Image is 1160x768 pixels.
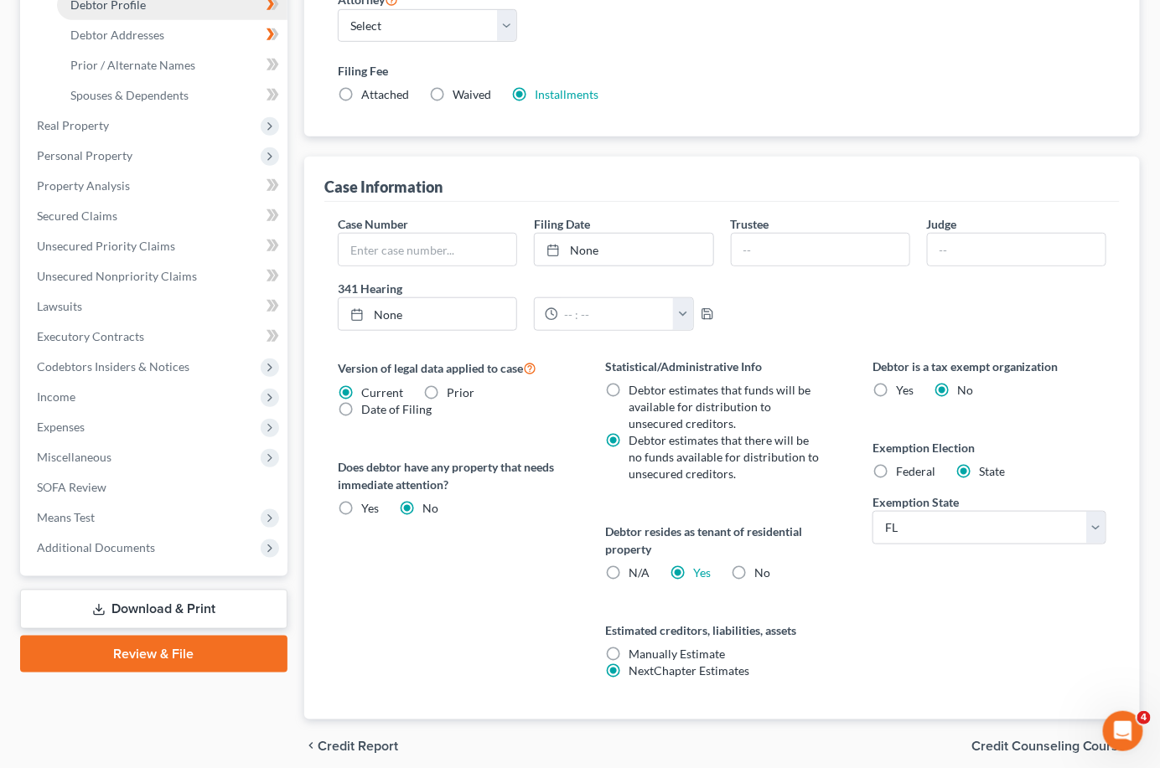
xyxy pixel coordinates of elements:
span: Attached [361,87,409,101]
span: NextChapter Estimates [629,663,749,678]
label: Estimated creditors, liabilities, assets [605,621,839,639]
button: chevron_left Credit Report [304,740,398,753]
label: Debtor is a tax exempt organization [873,358,1106,375]
input: -- [928,234,1106,265]
label: Judge [927,215,957,233]
a: Property Analysis [23,171,287,201]
a: Debtor Addresses [57,20,287,50]
span: Property Analysis [37,178,130,193]
button: Credit Counseling Course chevron_right [971,740,1140,753]
span: Date of Filing [361,402,432,416]
input: -- [732,234,909,265]
label: Does debtor have any property that needs immediate attention? [338,458,572,493]
a: Download & Print [20,590,287,629]
span: 4 [1137,711,1151,724]
span: No [422,501,438,515]
div: Case Information [324,177,443,197]
span: Executory Contracts [37,329,144,343]
span: Manually Estimate [629,647,725,661]
label: Filing Date [534,215,590,233]
a: Yes [693,565,711,580]
span: Debtor Addresses [70,28,164,42]
label: Statistical/Administrative Info [605,358,839,375]
label: Filing Fee [338,62,1106,80]
span: Miscellaneous [37,450,111,464]
span: Yes [896,383,914,397]
span: Means Test [37,510,95,524]
a: Secured Claims [23,201,287,231]
span: Credit Report [318,740,398,753]
a: None [339,298,516,330]
span: Yes [361,501,379,515]
span: Spouses & Dependents [70,88,189,102]
span: No [957,383,973,397]
span: Secured Claims [37,209,117,223]
a: None [535,234,712,265]
span: Lawsuits [37,299,82,313]
label: Debtor resides as tenant of residential property [605,523,839,558]
span: Credit Counseling Course [971,740,1126,753]
span: Debtor estimates that there will be no funds available for distribution to unsecured creditors. [629,433,819,481]
label: 341 Hearing [329,280,722,297]
span: Additional Documents [37,540,155,554]
a: Executory Contracts [23,322,287,352]
a: Review & File [20,636,287,673]
a: Lawsuits [23,291,287,322]
span: Debtor estimates that funds will be available for distribution to unsecured creditors. [629,383,810,430]
span: Current [361,385,403,399]
span: Unsecured Priority Claims [37,239,175,253]
span: Prior [447,385,474,399]
span: Income [37,389,75,404]
label: Exemption Election [873,439,1106,456]
iframe: Intercom live chat [1103,711,1143,751]
label: Case Number [338,215,408,233]
a: SOFA Review [23,472,287,503]
a: Spouses & Dependents [57,80,287,111]
label: Version of legal data applied to case [338,358,572,378]
i: chevron_left [304,740,318,753]
span: Waived [453,87,491,101]
span: Codebtors Insiders & Notices [37,359,189,374]
input: Enter case number... [339,234,516,265]
label: Exemption State [873,493,959,511]
span: Federal [896,464,935,478]
span: Unsecured Nonpriority Claims [37,269,197,283]
span: Personal Property [37,148,132,162]
a: Unsecured Priority Claims [23,231,287,261]
input: -- : -- [558,298,674,330]
a: Installments [535,87,598,101]
a: Unsecured Nonpriority Claims [23,261,287,291]
span: No [754,565,770,580]
span: Real Property [37,118,109,132]
span: N/A [629,565,650,580]
label: Trustee [731,215,769,233]
span: State [979,464,1005,478]
span: Prior / Alternate Names [70,58,195,72]
span: Expenses [37,420,85,434]
a: Prior / Alternate Names [57,50,287,80]
span: SOFA Review [37,480,106,494]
